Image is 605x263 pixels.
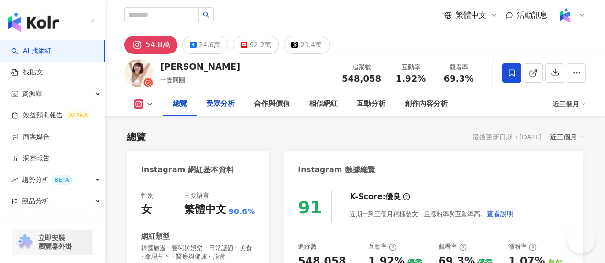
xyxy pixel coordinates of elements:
[298,198,322,217] div: 91
[357,98,385,110] div: 互動分析
[517,11,548,20] span: 活動訊息
[487,210,514,218] span: 查看說明
[444,74,473,84] span: 69.3%
[184,202,226,217] div: 繁體中文
[385,191,401,202] div: 優良
[11,68,43,77] a: 找貼文
[550,131,583,143] div: 近三個月
[206,98,235,110] div: 受眾分析
[342,63,381,72] div: 追蹤數
[508,242,537,251] div: 漲粉率
[173,98,187,110] div: 總覽
[141,191,154,200] div: 性別
[141,244,255,261] span: 韓國旅遊 · 藝術與娛樂 · 日常話題 · 美食 · 命理占卜 · 醫療與健康 · 旅遊
[368,242,396,251] div: 互動率
[203,11,209,18] span: search
[473,133,542,141] div: 最後更新日期：[DATE]
[396,74,426,84] span: 1.92%
[124,36,177,54] button: 54.8萬
[11,154,50,163] a: 洞察報告
[229,207,255,217] span: 90.6%
[284,36,330,54] button: 21.4萬
[199,38,220,52] div: 24.6萬
[393,63,429,72] div: 互動率
[8,12,59,32] img: logo
[11,46,52,56] a: searchAI 找網紅
[11,132,50,142] a: 商案媒合
[12,229,93,255] a: chrome extension立即安裝 瀏覽器外掛
[51,175,73,185] div: BETA
[405,98,448,110] div: 創作內容分析
[440,63,477,72] div: 觀看率
[160,76,185,84] span: 一隻阿圓
[309,98,338,110] div: 相似網紅
[486,204,514,223] button: 查看說明
[250,38,271,52] div: 92.2萬
[298,165,375,175] div: Instagram 數據總覽
[22,190,49,212] span: 競品分析
[350,191,410,202] div: K-Score :
[298,242,317,251] div: 追蹤數
[567,225,595,253] iframe: Help Scout Beacon - Open
[22,169,73,190] span: 趨勢分析
[15,234,34,250] img: chrome extension
[233,36,279,54] button: 92.2萬
[11,111,91,120] a: 效益預測報告ALPHA
[11,177,18,183] span: rise
[350,204,514,223] div: 近期一到三個月積極發文，且漲粉率與互動率高。
[127,130,146,144] div: 總覽
[439,242,467,251] div: 觀看率
[556,6,574,24] img: Kolr%20app%20icon%20%281%29.png
[22,83,42,105] span: 資源庫
[160,61,240,73] div: [PERSON_NAME]
[141,165,234,175] div: Instagram 網紅基本資料
[342,74,381,84] span: 548,058
[184,191,209,200] div: 主要語言
[182,36,228,54] button: 24.6萬
[141,231,170,242] div: 網紅類型
[141,202,152,217] div: 女
[552,96,586,112] div: 近三個月
[254,98,290,110] div: 合作與價值
[300,38,322,52] div: 21.4萬
[456,10,486,21] span: 繁體中文
[124,59,153,87] img: KOL Avatar
[145,38,170,52] div: 54.8萬
[38,233,72,251] span: 立即安裝 瀏覽器外掛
